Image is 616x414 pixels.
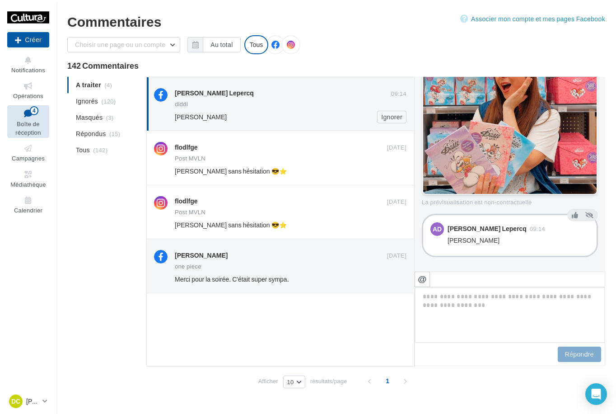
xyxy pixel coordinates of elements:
div: flodlfge [175,143,198,152]
span: Répondus [76,129,106,138]
span: [DATE] [387,198,406,206]
button: Notifications [7,53,49,75]
button: Créer [7,32,49,47]
span: Ignorés [76,97,98,106]
span: Calendrier [14,207,42,214]
div: diddl [175,101,188,107]
div: [PERSON_NAME] [448,236,589,245]
span: AD [433,225,442,234]
a: Campagnes [7,141,49,164]
span: Masqués [76,113,103,122]
span: (3) [106,114,114,121]
button: Choisir une page ou un compte [67,37,180,52]
button: Répondre [558,347,601,362]
div: flodlfge [175,197,198,206]
span: (142) [93,146,107,154]
span: résultats/page [310,377,347,386]
button: Au total [187,37,240,52]
div: [PERSON_NAME] Lepercq [448,226,527,232]
button: Ignorer [377,111,406,123]
span: [PERSON_NAME] sans hésitation 😎⭐️ [175,167,287,175]
a: Associer mon compte et mes pages Facebook [460,14,605,24]
button: 10 [283,376,305,388]
div: 142 Commentaires [67,61,605,70]
span: Tous [76,146,90,155]
a: DC [PERSON_NAME] [7,393,49,410]
span: (120) [102,98,116,105]
span: [PERSON_NAME] sans hésitation 😎⭐️ [175,221,287,229]
div: Commentaires [67,14,605,28]
span: [PERSON_NAME] [175,113,227,121]
a: Médiathèque [7,168,49,190]
div: Nouvelle campagne [7,32,49,47]
span: [DATE] [387,144,406,152]
span: [DATE] [387,252,406,260]
i: @ [418,275,427,283]
span: Campagnes [12,155,45,162]
p: [PERSON_NAME] [26,397,39,406]
div: Post MVLN [175,209,205,215]
a: Calendrier [7,193,49,216]
span: Boîte de réception [15,120,41,136]
span: 1 [380,374,395,388]
div: La prévisualisation est non-contractuelle [422,195,598,207]
span: 09:14 [530,226,545,232]
div: Tous [244,35,269,54]
div: [PERSON_NAME] [175,251,228,260]
span: (15) [109,130,120,137]
button: @ [415,272,430,287]
span: Notifications [11,66,45,74]
span: Choisir une page ou un compte [75,41,165,48]
span: DC [11,397,20,406]
span: 10 [287,378,294,386]
div: one piece [175,263,201,269]
button: Au total [203,37,240,52]
div: 4 [30,106,38,115]
span: Afficher [258,377,278,386]
div: Post MVLN [175,155,205,161]
span: Médiathèque [10,181,46,188]
span: 09:14 [391,90,406,98]
div: [PERSON_NAME] Lepercq [175,89,254,98]
span: Opérations [13,92,43,99]
span: Merci pour la soirée. C'était super sympa. [175,275,289,283]
a: Opérations [7,79,49,101]
div: Open Intercom Messenger [585,383,607,405]
a: Boîte de réception4 [7,105,49,138]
